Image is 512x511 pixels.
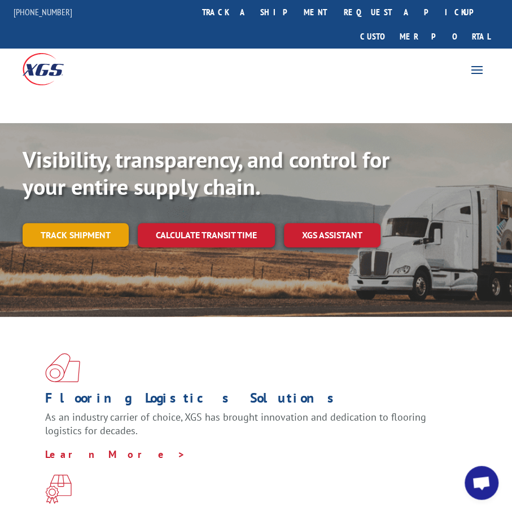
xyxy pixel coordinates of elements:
[45,448,186,461] a: Learn More >
[138,223,275,247] a: Calculate transit time
[14,6,72,18] a: [PHONE_NUMBER]
[45,391,458,410] h1: Flooring Logistics Solutions
[352,24,498,49] a: Customer Portal
[465,466,498,500] a: Open chat
[45,353,80,382] img: xgs-icon-total-supply-chain-intelligence-red
[23,223,129,247] a: Track shipment
[23,145,390,201] b: Visibility, transparency, and control for your entire supply chain.
[284,223,380,247] a: XGS ASSISTANT
[45,410,426,437] span: As an industry carrier of choice, XGS has brought innovation and dedication to flooring logistics...
[45,474,72,504] img: xgs-icon-focused-on-flooring-red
